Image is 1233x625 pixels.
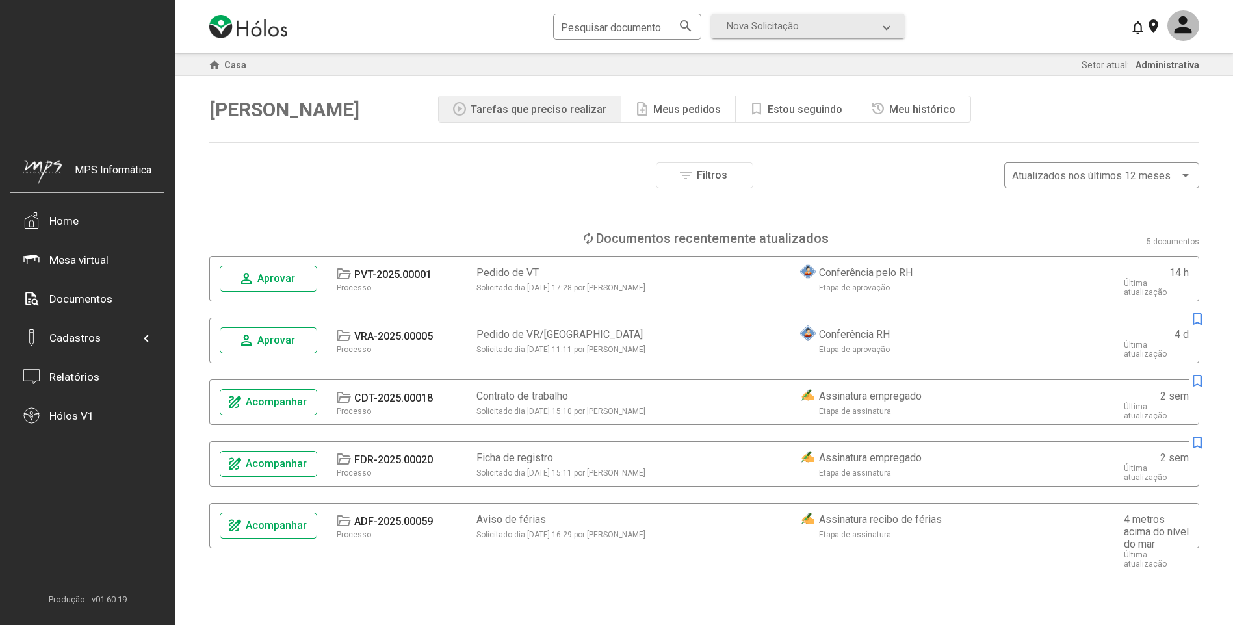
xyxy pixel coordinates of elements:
span: Aprovar [257,334,295,346]
mat-icon: bookmark [749,101,764,117]
img: logo-holos.png [209,15,287,38]
div: Processo [337,283,371,292]
span: Solicitado dia [DATE] 15:10 por [PERSON_NAME] [476,407,645,416]
div: Última atualização [1124,550,1189,568]
mat-expansion-panel-header: Cadastros [23,318,151,357]
span: Atualizados nos últimos 12 meses [1012,170,1171,182]
div: VRA-2025.00005 [354,330,433,342]
mat-icon: play_circle [452,101,467,117]
div: Assinatura recibo de férias [819,513,942,526]
div: Meu histórico [889,103,955,116]
mat-icon: bookmark [1189,435,1205,451]
span: Acompanhar [246,457,307,470]
div: ADF-2025.00059 [354,515,433,528]
div: Assinatura empregado [819,390,922,402]
div: Hólos V1 [49,409,94,422]
mat-expansion-panel-header: Nova Solicitação [711,14,905,38]
div: Processo [337,468,371,478]
div: Etapa de assinatura [819,530,891,539]
mat-icon: bookmark [1189,374,1205,389]
mat-icon: person [239,333,254,348]
mat-icon: history [870,101,886,117]
span: Acompanhar [246,519,307,531]
mat-icon: folder_open [335,513,351,529]
div: Aviso de férias [476,513,546,526]
mat-icon: folder_open [335,266,351,282]
div: CDT-2025.00018 [354,392,433,404]
span: Solicitado dia [DATE] 11:11 por [PERSON_NAME] [476,345,645,354]
img: mps-image-cropped.png [23,160,62,184]
mat-icon: home [207,57,222,73]
mat-icon: search [678,18,694,33]
div: 14 h [1169,266,1189,279]
span: Administrativa [1136,60,1199,70]
div: Meus pedidos [653,103,721,116]
div: 4 d [1175,328,1189,340]
span: Nova Solicitação [727,20,799,32]
div: Pedido de VT [476,266,539,279]
button: Aprovar [220,266,317,292]
div: Etapa de aprovação [819,345,890,354]
span: [PERSON_NAME] [209,98,359,121]
span: Setor atual: [1082,60,1129,70]
span: Casa [224,60,246,70]
div: Tarefas que preciso realizar [471,103,606,116]
div: Pedido de VR/[GEOGRAPHIC_DATA] [476,328,643,340]
button: Acompanhar [220,513,317,539]
div: Cadastros [49,331,101,344]
div: 5 documentos [1147,237,1199,246]
div: PVT-2025.00001 [354,268,432,281]
mat-icon: folder_open [335,452,351,467]
mat-icon: loop [580,231,596,246]
button: Filtros [656,162,753,188]
mat-icon: draw [227,518,242,533]
div: Última atualização [1124,340,1189,359]
span: Solicitado dia [DATE] 17:28 por [PERSON_NAME] [476,283,645,292]
mat-icon: note_add [634,101,650,117]
div: 2 sem [1160,390,1189,402]
div: Mesa virtual [49,253,109,266]
div: Processo [337,345,371,354]
mat-icon: filter_list [678,168,694,183]
button: Acompanhar [220,451,317,477]
div: 4 metros acima do nível do mar [1124,513,1189,550]
div: Relatórios [49,370,99,383]
span: Solicitado dia [DATE] 16:29 por [PERSON_NAME] [476,530,645,539]
div: 2 sem [1160,452,1189,464]
mat-icon: draw [227,456,242,472]
div: Última atualização [1124,279,1189,297]
span: Filtros [697,169,727,181]
mat-icon: bookmark [1189,312,1205,327]
div: Última atualização [1124,402,1189,420]
div: Contrato de trabalho [476,390,568,402]
div: Assinatura empregado [819,452,922,464]
mat-icon: location_on [1145,18,1161,34]
div: Documentos recentemente atualizados [596,231,829,246]
div: Etapa de aprovação [819,283,890,292]
button: Aprovar [220,327,317,353]
div: Estou seguindo [768,103,842,116]
div: Documentos [49,292,112,305]
button: Acompanhar [220,389,317,415]
div: Etapa de assinatura [819,468,891,478]
span: Produção - v01.60.19 [10,594,164,604]
div: Conferência RH [819,328,890,340]
mat-icon: person [239,271,254,287]
mat-icon: folder_open [335,390,351,405]
div: Etapa de assinatura [819,407,891,416]
div: Conferência pelo RH [819,266,913,279]
div: Processo [337,530,371,539]
div: Processo [337,407,371,416]
div: FDR-2025.00020 [354,453,433,466]
div: MPS Informática [75,164,151,196]
div: Home [49,214,79,227]
mat-icon: folder_open [335,328,351,344]
span: Solicitado dia [DATE] 15:11 por [PERSON_NAME] [476,468,645,478]
span: Acompanhar [246,396,307,408]
mat-icon: draw [227,394,242,410]
div: Ficha de registro [476,452,553,464]
span: Aprovar [257,272,295,285]
div: Última atualização [1124,464,1189,482]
